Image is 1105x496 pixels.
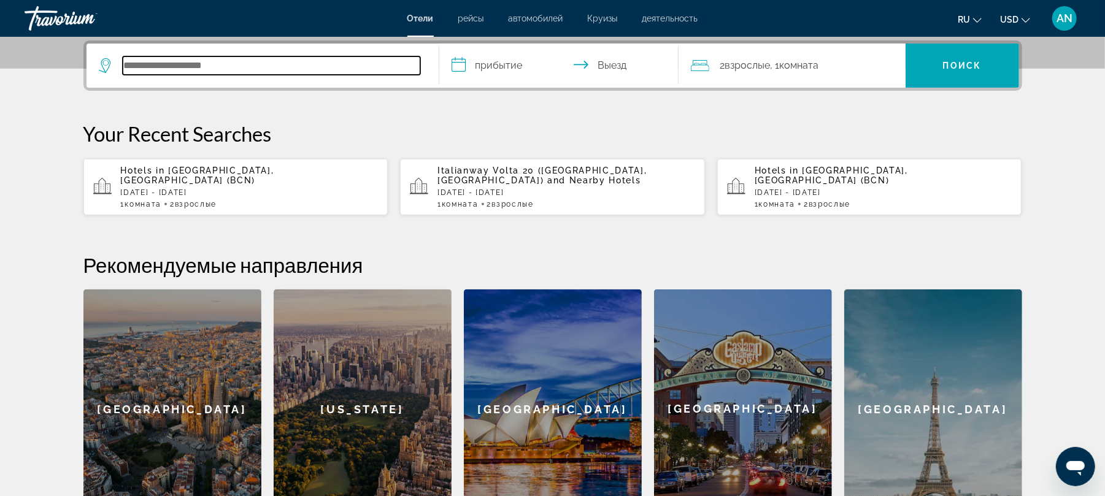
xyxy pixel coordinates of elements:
[400,158,705,216] button: Italianway Volta 20 ([GEOGRAPHIC_DATA], [GEOGRAPHIC_DATA]) and Nearby Hotels[DATE] - [DATE]1Комна...
[906,44,1019,88] button: Search
[487,200,534,208] span: 2
[755,200,795,208] span: 1
[87,44,1019,88] div: Search widget
[958,10,982,28] button: Change language
[121,166,165,175] span: Hotels in
[458,13,484,23] a: рейсы
[755,166,799,175] span: Hotels in
[442,200,479,208] span: Комната
[759,200,796,208] span: Комната
[1049,6,1080,31] button: User Menu
[437,200,478,208] span: 1
[679,44,906,88] button: Travelers: 2 adults, 0 children
[491,200,533,208] span: Взрослые
[1056,447,1095,486] iframe: Кнопка запуска окна обмена сообщениями
[780,59,819,71] span: Комната
[943,61,982,71] span: Поиск
[725,59,771,71] span: Взрослые
[437,166,647,185] span: Italianway Volta 20 ([GEOGRAPHIC_DATA], [GEOGRAPHIC_DATA])
[804,200,850,208] span: 2
[755,166,908,185] span: [GEOGRAPHIC_DATA], [GEOGRAPHIC_DATA] (BCN)
[439,44,679,88] button: Select check in and out date
[407,13,434,23] a: Отели
[1000,10,1030,28] button: Change currency
[1057,12,1072,25] span: AN
[547,175,641,185] span: and Nearby Hotels
[121,200,161,208] span: 1
[717,158,1022,216] button: Hotels in [GEOGRAPHIC_DATA], [GEOGRAPHIC_DATA] (BCN)[DATE] - [DATE]1Комната2Взрослые
[509,13,563,23] a: автомобилей
[175,200,217,208] span: Взрослые
[125,200,161,208] span: Комната
[170,200,217,208] span: 2
[83,253,1022,277] h2: Рекомендуемые направления
[83,158,388,216] button: Hotels in [GEOGRAPHIC_DATA], [GEOGRAPHIC_DATA] (BCN)[DATE] - [DATE]1Комната2Взрослые
[588,13,618,23] a: Круизы
[958,15,970,25] span: ru
[755,188,1012,197] p: [DATE] - [DATE]
[123,56,420,75] input: Search hotel destination
[83,121,1022,146] p: Your Recent Searches
[121,166,274,185] span: [GEOGRAPHIC_DATA], [GEOGRAPHIC_DATA] (BCN)
[121,188,379,197] p: [DATE] - [DATE]
[809,200,850,208] span: Взрослые
[642,13,698,23] a: деятельность
[771,57,819,74] span: , 1
[25,2,147,34] a: Travorium
[437,188,695,197] p: [DATE] - [DATE]
[1000,15,1018,25] span: USD
[720,57,771,74] span: 2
